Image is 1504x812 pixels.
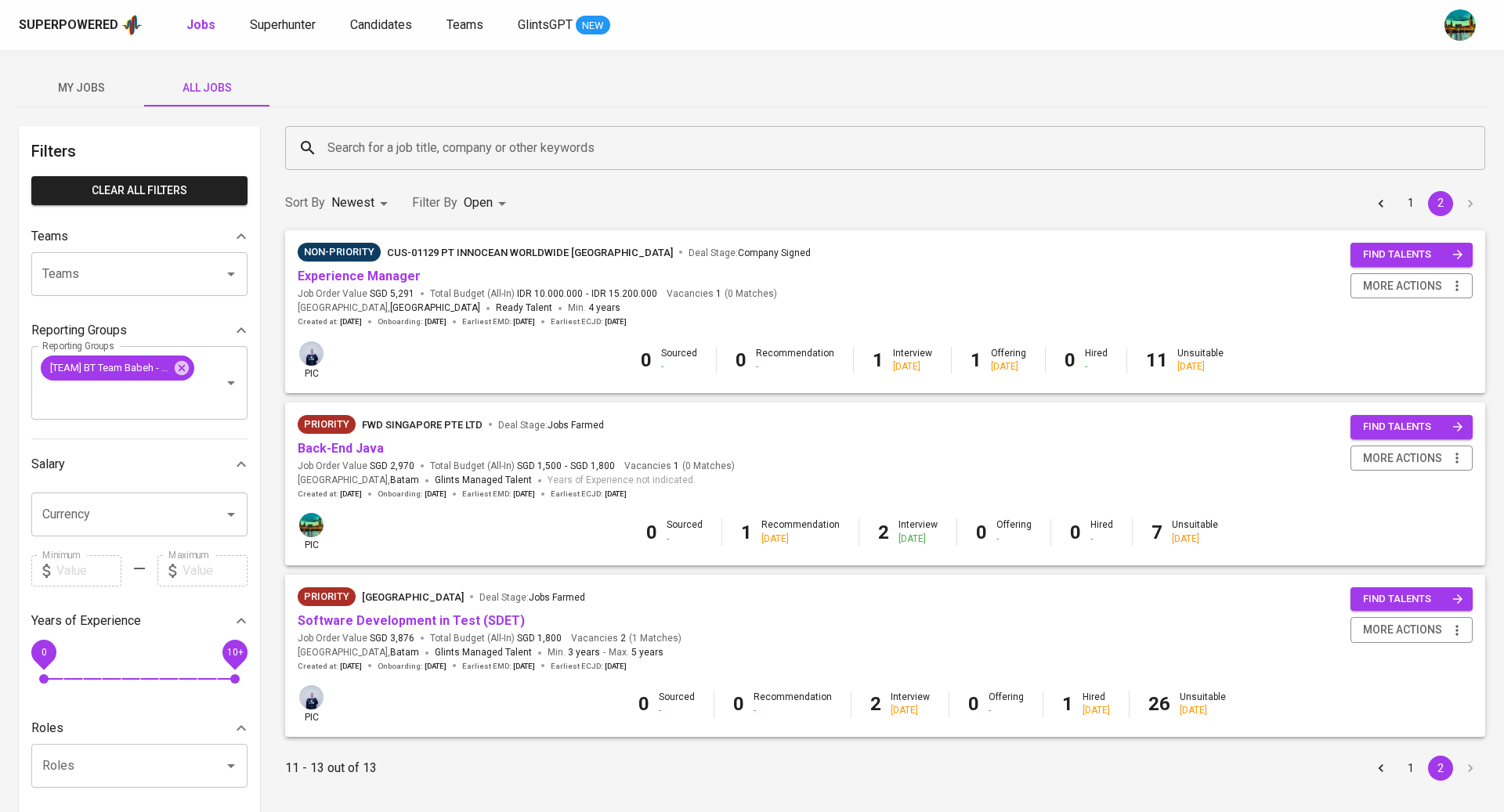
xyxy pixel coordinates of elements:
span: Job Order Value [298,287,414,301]
span: IDR 10.000.000 [517,287,583,301]
span: Earliest ECJD : [551,489,627,500]
b: 11 [1146,349,1168,371]
p: Newest [331,193,374,212]
span: Onboarding : [378,489,446,500]
a: Experience Manager [298,269,421,283]
span: FWD Singapore Pte Ltd [362,419,483,431]
div: - [1085,360,1108,374]
button: Go to page 1 [1398,756,1423,781]
div: - [989,704,1024,717]
input: Value [183,555,248,586]
b: 2 [878,521,889,543]
span: Years of Experience not indicated. [548,473,696,489]
div: Roles [31,713,248,744]
span: find talents [1363,590,1463,608]
div: Newest [331,189,393,218]
span: Deal Stage : [498,420,604,431]
span: Superhunter [250,17,316,32]
b: 7 [1151,521,1162,543]
span: [DATE] [513,661,535,672]
div: Hired [1083,691,1110,717]
button: Clear All filters [31,176,248,205]
div: - [659,704,695,717]
a: Back-End Java [298,441,384,456]
span: [DATE] [425,316,446,327]
span: Created at : [298,316,362,327]
span: [DATE] [605,489,627,500]
span: more actions [1363,620,1442,640]
div: Interview [893,347,932,374]
span: Priority [298,417,356,432]
div: Recommendation [756,347,834,374]
b: 1 [971,349,982,371]
span: 4 years [588,302,620,313]
div: [DATE] [991,360,1026,374]
div: [DATE] [1180,704,1226,717]
b: 0 [638,693,649,715]
span: Total Budget (All-In) [430,632,562,645]
span: IDR 15.200.000 [591,287,657,301]
div: pic [298,684,325,724]
div: Recommendation [754,691,832,717]
span: SGD 3,876 [370,632,414,645]
span: My Jobs [28,78,135,98]
div: [DATE] [898,532,938,546]
a: GlintsGPT NEW [518,16,610,35]
span: Deal Stage : [479,592,585,603]
span: find talents [1363,246,1463,264]
b: 0 [976,521,987,543]
span: Glints Managed Talent [435,475,532,485]
span: Company Signed [738,247,811,258]
span: Earliest EMD : [462,316,535,327]
b: 1 [1062,693,1073,715]
span: Jobs Farmed [529,592,585,603]
span: Earliest EMD : [462,661,535,672]
span: 1 [671,460,679,473]
div: - [661,360,697,374]
span: Min. [548,647,600,658]
span: Vacancies ( 1 Matches ) [571,632,681,645]
p: Teams [31,227,68,246]
span: Priority [298,589,356,604]
span: [DATE] [605,661,627,672]
b: 0 [641,349,652,371]
b: 1 [741,521,752,543]
span: Total Budget (All-In) [430,460,615,473]
span: All Jobs [154,78,260,98]
div: New Job received from Demand Team [298,587,356,606]
span: 0 [41,646,46,657]
img: annisa@glints.com [299,685,324,709]
span: Min. [568,302,620,313]
div: Hired [1085,347,1108,374]
p: Sort By [285,193,325,212]
span: NEW [576,18,610,34]
span: CUS-01129 PT Innocean Worldwide [GEOGRAPHIC_DATA] [387,247,673,258]
span: SGD 2,970 [370,460,414,473]
p: Roles [31,719,63,738]
span: [TEAM] BT Team Babeh - Bandi [41,360,178,375]
button: Go to page 1 [1398,191,1423,216]
span: Jobs Farmed [548,420,604,431]
span: find talents [1363,418,1463,436]
span: GlintsGPT [518,17,573,32]
p: Filter By [412,193,457,212]
div: Unsuitable [1172,518,1218,545]
b: 2 [870,693,881,715]
span: Created at : [298,661,362,672]
span: [GEOGRAPHIC_DATA] , [298,473,419,489]
div: [DATE] [761,532,840,546]
span: SGD 1,800 [570,460,615,473]
div: Salary [31,449,248,480]
span: Non-Priority [298,244,381,260]
div: Talent(s) in Pipeline’s Final Stages [298,243,381,262]
span: Deal Stage : [689,247,811,258]
span: Earliest ECJD : [551,316,627,327]
div: [DATE] [893,360,932,374]
button: Go to previous page [1368,756,1394,781]
span: Open [464,195,493,210]
nav: pagination navigation [1366,191,1485,216]
span: 1 [714,287,721,301]
span: [DATE] [425,661,446,672]
span: Glints Managed Talent [435,647,532,658]
button: find talents [1350,243,1473,267]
